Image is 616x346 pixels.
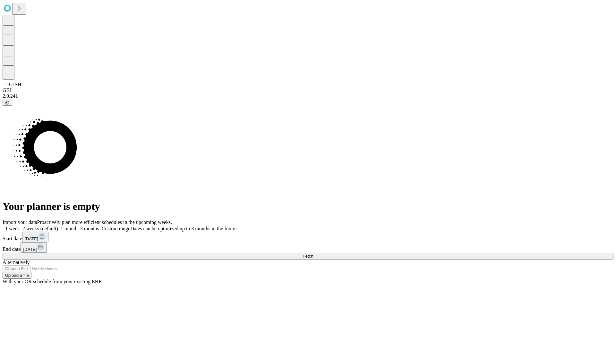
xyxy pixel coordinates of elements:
span: [DATE] [25,236,38,241]
div: GEI [3,87,613,93]
span: Custom range [102,226,130,231]
span: 1 month [61,226,78,231]
span: 1 week [5,226,20,231]
div: End date [3,242,613,253]
span: With your OR schedule from your existing EHR [3,279,102,284]
span: Dates can be optimized up to 3 months in the future. [130,226,238,231]
span: Import your data [3,219,37,225]
h1: Your planner is empty [3,201,613,212]
button: Fetch [3,253,613,259]
div: 2.0.241 [3,93,613,99]
div: Start date [3,232,613,242]
button: [DATE] [22,232,48,242]
span: [DATE] [23,247,37,252]
span: @ [5,100,10,105]
span: Alternatively [3,259,30,265]
span: Proactively plan more efficient schedules in the upcoming weeks. [37,219,172,225]
button: [DATE] [21,242,47,253]
span: GJSH [9,82,21,87]
span: 2 weeks (default) [22,226,58,231]
button: @ [3,99,12,106]
button: Upload a file [3,272,31,279]
span: 3 months [80,226,99,231]
span: Fetch [303,254,313,259]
